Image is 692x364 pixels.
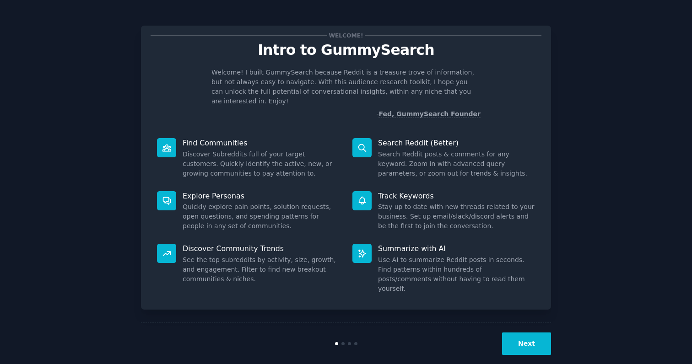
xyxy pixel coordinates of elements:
p: Intro to GummySearch [151,42,541,58]
span: Welcome! [327,31,365,40]
button: Next [502,332,551,355]
a: Fed, GummySearch Founder [378,110,481,118]
dd: Quickly explore pain points, solution requests, open questions, and spending patterns for people ... [183,202,340,231]
p: Summarize with AI [378,244,535,253]
dd: Stay up to date with new threads related to your business. Set up email/slack/discord alerts and ... [378,202,535,231]
dd: Search Reddit posts & comments for any keyword. Zoom in with advanced query parameters, or zoom o... [378,150,535,178]
p: Track Keywords [378,191,535,201]
p: Explore Personas [183,191,340,201]
p: Welcome! I built GummySearch because Reddit is a treasure trove of information, but not always ea... [211,68,481,106]
p: Search Reddit (Better) [378,138,535,148]
div: - [376,109,481,119]
dd: See the top subreddits by activity, size, growth, and engagement. Filter to find new breakout com... [183,255,340,284]
p: Find Communities [183,138,340,148]
p: Discover Community Trends [183,244,340,253]
dd: Discover Subreddits full of your target customers. Quickly identify the active, new, or growing c... [183,150,340,178]
dd: Use AI to summarize Reddit posts in seconds. Find patterns within hundreds of posts/comments with... [378,255,535,294]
